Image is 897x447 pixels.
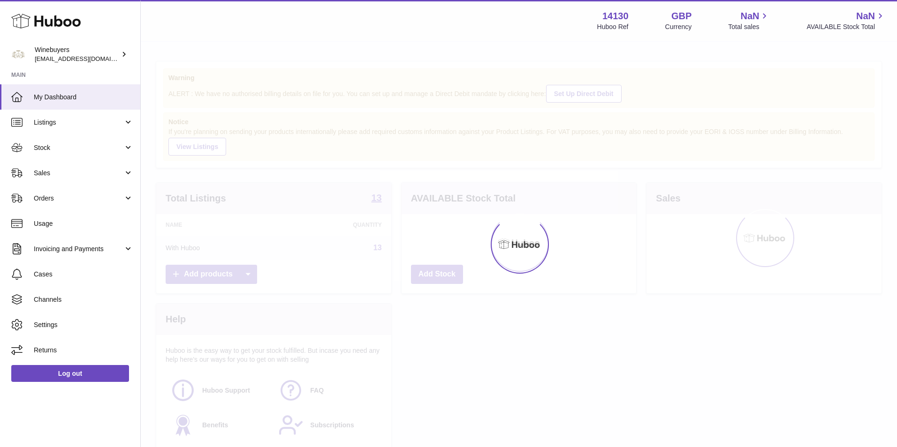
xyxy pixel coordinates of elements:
span: Channels [34,295,133,304]
div: Currency [665,22,692,31]
div: Winebuyers [35,45,119,63]
span: Cases [34,270,133,279]
span: Orders [34,194,123,203]
span: [EMAIL_ADDRESS][DOMAIN_NAME] [35,55,138,62]
span: Total sales [728,22,770,31]
span: Stock [34,143,123,152]
span: AVAILABLE Stock Total [806,22,886,31]
a: Log out [11,365,129,382]
div: Huboo Ref [597,22,629,31]
span: My Dashboard [34,93,133,102]
span: NaN [856,10,875,22]
a: NaN Total sales [728,10,770,31]
strong: GBP [671,10,692,22]
a: NaN AVAILABLE Stock Total [806,10,886,31]
span: Settings [34,320,133,329]
span: Listings [34,118,123,127]
img: internalAdmin-14130@internal.huboo.com [11,47,25,61]
span: Sales [34,169,123,178]
strong: 14130 [602,10,629,22]
span: NaN [740,10,759,22]
span: Returns [34,346,133,355]
span: Invoicing and Payments [34,245,123,253]
span: Usage [34,219,133,228]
